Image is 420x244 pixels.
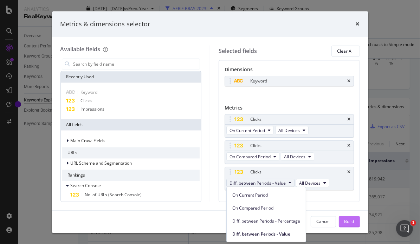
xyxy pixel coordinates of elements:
span: Search Console [71,183,101,189]
button: Build [339,216,360,227]
span: On Compared Period [232,205,300,211]
div: All fields [61,119,201,131]
span: All Devices [278,127,300,133]
span: All Devices [284,154,305,160]
button: All Devices [281,153,314,161]
div: Keyword [250,78,267,85]
span: Diff. between Periods - Percentage [232,218,300,224]
iframe: Intercom live chat [396,220,413,237]
div: Cancel [317,218,330,224]
span: Diff. between Periods - Value [232,231,300,237]
span: On Current Period [232,192,300,198]
div: times [348,170,351,174]
div: Build [344,218,354,224]
div: modal [52,11,368,233]
span: No. of URLs (Search Console) [85,192,142,198]
button: Cancel [311,216,336,227]
span: On Compared Period [230,154,271,160]
div: times [348,118,351,122]
span: All Devices [299,180,321,186]
button: Clear All [331,46,360,57]
span: URL Scheme and Segmentation [71,160,132,166]
div: Available fields [60,46,101,53]
button: All Devices [275,126,309,135]
div: ClickstimesDiff. between Periods - ValueAll Devices [225,167,354,191]
div: Clicks [250,143,261,150]
div: Metrics [225,105,354,114]
button: On Current Period [226,126,274,135]
span: Diff. between Periods - Value [230,180,286,186]
div: Rankings [62,170,200,181]
div: ClickstimesOn Current PeriodAll Devices [225,114,354,138]
div: ClickstimesOn Compared PeriodAll Devices [225,141,354,164]
div: times [356,20,360,29]
button: On Compared Period [226,153,279,161]
button: Diff. between Periods - Value [226,179,295,187]
div: Keywordtimes [225,76,354,87]
span: Impressions [81,106,105,112]
span: Clicks [81,98,92,104]
span: Keyword [81,90,98,95]
input: Search by field name [73,59,200,70]
div: Clicks [250,169,261,176]
button: All Devices [296,179,329,187]
div: Selected fields [219,47,257,55]
span: Main Crawl Fields [71,138,105,144]
div: Clear All [337,48,354,54]
div: times [348,144,351,148]
div: Metrics & dimensions selector [60,20,150,29]
div: Recently Used [61,72,201,83]
span: 1 [411,220,416,226]
div: times [348,79,351,84]
span: On Current Period [230,127,265,133]
div: URLs [62,147,200,159]
div: Dimensions [225,66,354,76]
div: Clicks [250,116,261,123]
